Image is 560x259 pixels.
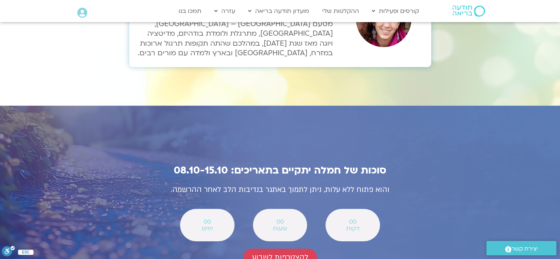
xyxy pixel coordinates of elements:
[452,6,485,17] img: תודעה בריאה
[118,183,442,196] p: והוא פתוח ללא עלות, ניתן לתמוך באתגר בנדיבות הלב לאחר ההרשמה.
[211,4,239,18] a: עזרה
[190,218,225,225] span: 00
[335,225,370,232] span: דקות
[244,4,313,18] a: מועדון תודעה בריאה
[335,218,370,225] span: 00
[263,218,297,225] span: 00
[118,165,442,176] h2: סוכות של חמלה יתקיים בתאריכים: 08.10-15.10
[486,241,556,255] a: יצירת קשר
[318,4,363,18] a: ההקלטות שלי
[190,225,225,232] span: ימים
[263,225,297,232] span: שעות
[511,244,538,254] span: יצירת קשר
[175,4,205,18] a: תמכו בנו
[368,4,423,18] a: קורסים ופעילות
